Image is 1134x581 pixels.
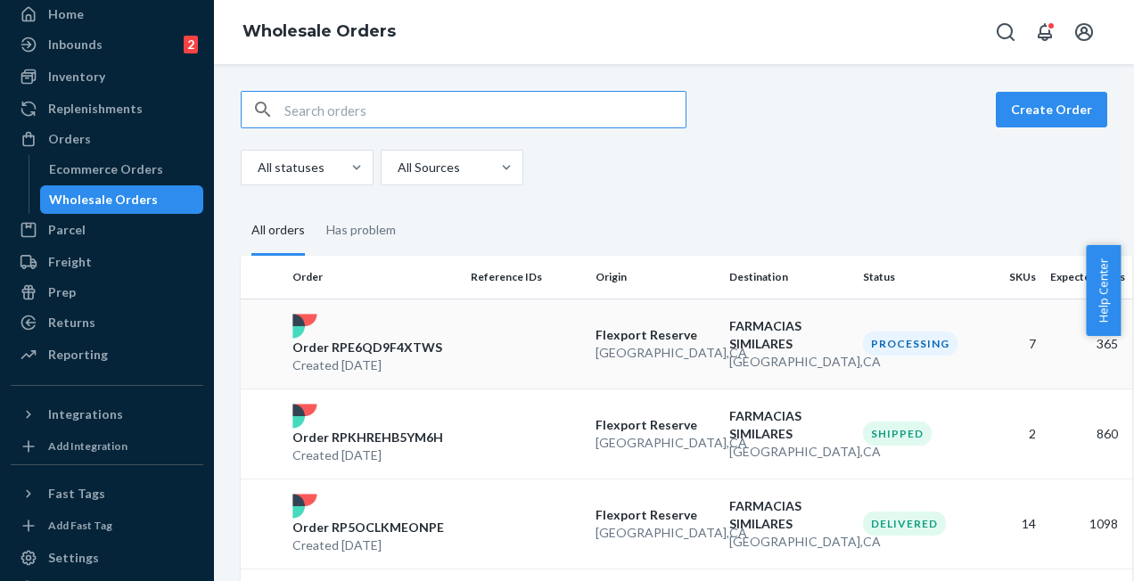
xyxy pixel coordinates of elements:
p: [GEOGRAPHIC_DATA] , CA [596,524,715,542]
p: Created [DATE] [292,536,444,554]
button: Open notifications [1027,14,1063,50]
button: Integrations [11,400,203,429]
p: Order RP5OCLKMEONPE [292,519,444,536]
div: Parcel [48,221,86,239]
ol: breadcrumbs [228,6,410,58]
div: Home [48,5,84,23]
div: Wholesale Orders [49,191,158,209]
a: Parcel [11,216,203,244]
button: Create Order [996,92,1107,127]
input: All statuses [256,159,258,176]
div: All orders [251,207,305,256]
a: Reporting [11,340,203,369]
img: flexport logo [292,314,317,339]
th: SKUs [981,256,1043,299]
img: flexport logo [292,494,317,519]
th: Destination [722,256,856,299]
a: Settings [11,544,203,572]
p: FARMACIAS SIMILARES [729,407,849,443]
img: flexport logo [292,404,317,429]
p: Order RPKHREHB5YM6H [292,429,443,446]
a: Wholesale Orders [242,21,396,41]
th: Order [285,256,464,299]
div: Add Fast Tag [48,518,112,533]
p: [GEOGRAPHIC_DATA] , CA [729,533,849,551]
div: 2 [184,36,198,53]
div: Ecommerce Orders [49,160,163,178]
a: Returns [11,308,203,337]
td: 2 [981,389,1043,479]
div: Delivered [863,511,946,536]
p: Flexport Reserve [596,326,715,344]
button: Fast Tags [11,479,203,508]
th: Status [856,256,981,299]
td: 14 [981,479,1043,569]
div: Replenishments [48,100,143,118]
p: [GEOGRAPHIC_DATA] , CA [596,434,715,452]
div: Reporting [48,346,108,364]
p: Flexport Reserve [596,506,715,524]
td: 7 [981,299,1043,389]
th: Reference IDs [464,256,588,299]
p: Created [DATE] [292,356,442,374]
a: Add Integration [11,436,203,457]
td: 1098 [1043,479,1132,569]
p: Created [DATE] [292,446,443,464]
p: FARMACIAS SIMILARES [729,497,849,533]
div: Orders [48,130,91,148]
div: Shipped [863,421,932,446]
a: Replenishments [11,94,203,123]
div: Has problem [326,207,396,253]
p: FARMACIAS SIMILARES [729,317,849,353]
div: Processing [863,331,957,356]
a: Wholesale Orders [40,185,204,214]
div: Inbounds [48,36,103,53]
button: Open account menu [1066,14,1102,50]
td: 365 [1043,299,1132,389]
th: Origin [588,256,722,299]
input: All Sources [396,159,398,176]
div: Inventory [48,68,105,86]
td: 860 [1043,389,1132,479]
th: Expected Units [1043,256,1132,299]
div: Fast Tags [48,485,105,503]
a: Ecommerce Orders [40,155,204,184]
p: [GEOGRAPHIC_DATA] , CA [596,344,715,362]
a: Orders [11,125,203,153]
button: Open Search Box [988,14,1023,50]
div: Returns [48,314,95,331]
a: Inventory [11,62,203,91]
p: [GEOGRAPHIC_DATA] , CA [729,353,849,371]
a: Add Fast Tag [11,515,203,536]
div: Add Integration [48,438,127,454]
a: Prep [11,278,203,307]
div: Integrations [48,405,123,423]
div: Prep [48,283,76,301]
p: Flexport Reserve [596,416,715,434]
a: Inbounds2 [11,30,203,59]
p: [GEOGRAPHIC_DATA] , CA [729,443,849,461]
p: Order RPE6QD9F4XTWS [292,339,442,356]
a: Freight [11,248,203,276]
input: Search orders [284,92,686,127]
button: Help Center [1086,245,1121,336]
div: Settings [48,549,99,567]
div: Freight [48,253,92,271]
